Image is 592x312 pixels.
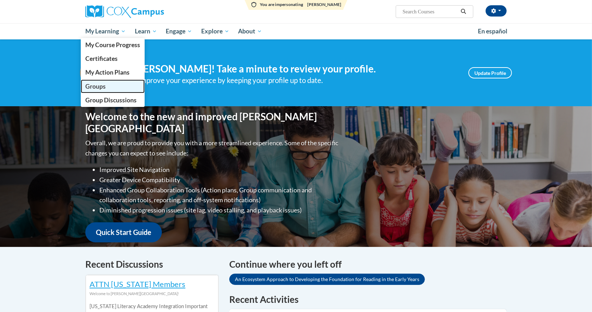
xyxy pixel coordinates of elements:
[197,23,234,39] a: Explore
[135,27,157,36] span: Learn
[85,55,118,62] span: Certificates
[229,293,507,306] h1: Recent Activities
[238,27,262,36] span: About
[478,27,507,35] span: En español
[80,57,112,89] img: Profile Image
[473,24,512,39] a: En español
[75,23,517,39] div: Main menu
[468,67,512,78] a: Update Profile
[85,222,162,242] a: Quick Start Guide
[81,23,130,39] a: My Learning
[122,75,458,86] div: Help improve your experience by keeping your profile up to date.
[81,79,145,93] a: Groups
[81,38,145,52] a: My Course Progress
[234,23,267,39] a: About
[99,175,340,185] li: Greater Device Compatibility
[85,257,219,271] h4: Recent Discussions
[85,5,164,18] img: Cox Campus
[99,165,340,175] li: Improved Site Navigation
[85,138,340,158] p: Overall, we are proud to provide you with a more streamlined experience. Some of the specific cha...
[85,83,106,90] span: Groups
[229,274,425,285] a: An Ecosystem Approach to Developing the Foundation for Reading in the Early Years
[486,5,507,17] button: Account Settings
[161,23,197,39] a: Engage
[130,23,162,39] a: Learn
[81,52,145,65] a: Certificates
[81,93,145,107] a: Group Discussions
[85,69,130,76] span: My Action Plans
[201,27,229,36] span: Explore
[81,65,145,79] a: My Action Plans
[122,63,458,75] h4: Hi [PERSON_NAME]! Take a minute to review your profile.
[90,290,215,298] div: Welcome to [PERSON_NAME][GEOGRAPHIC_DATA]!
[85,5,219,18] a: Cox Campus
[99,205,340,215] li: Diminished progression issues (site lag, video stalling, and playback issues)
[402,7,458,16] input: Search Courses
[229,257,507,271] h4: Continue where you left off
[85,96,137,104] span: Group Discussions
[85,111,340,134] h1: Welcome to the new and improved [PERSON_NAME][GEOGRAPHIC_DATA]
[458,7,469,16] button: Search
[90,279,185,289] a: ATTN [US_STATE] Members
[99,185,340,205] li: Enhanced Group Collaboration Tools (Action plans, Group communication and collaboration tools, re...
[85,41,140,49] span: My Course Progress
[85,27,126,36] span: My Learning
[166,27,192,36] span: Engage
